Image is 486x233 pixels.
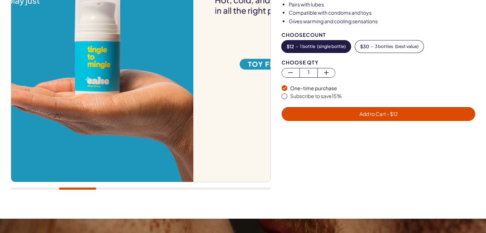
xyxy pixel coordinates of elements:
li: Compatible with condoms and toys [289,9,475,16]
button: - [282,40,351,53]
span: $ 30 [360,44,369,49]
span: ( single bottle ) [317,44,346,49]
span: - $ 12 [386,111,398,117]
div: Choose Qty [282,60,475,65]
span: 1 bottle [300,44,315,49]
span: 1 [300,68,317,77]
span: $ 12 [287,44,294,49]
button: - [355,40,424,53]
span: Add to Cart [359,111,398,117]
div: One-time purchase [290,85,475,92]
li: Gives warming and cooling sensations [289,18,475,25]
div: Subscribe to save 15 % [290,93,475,100]
button: Add to Cart - $12 [282,107,475,121]
span: 3 bottles [375,44,393,49]
div: Choose Count [282,32,475,38]
span: ( best value ) [395,44,419,49]
li: Pairs with lubes [289,1,475,8]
